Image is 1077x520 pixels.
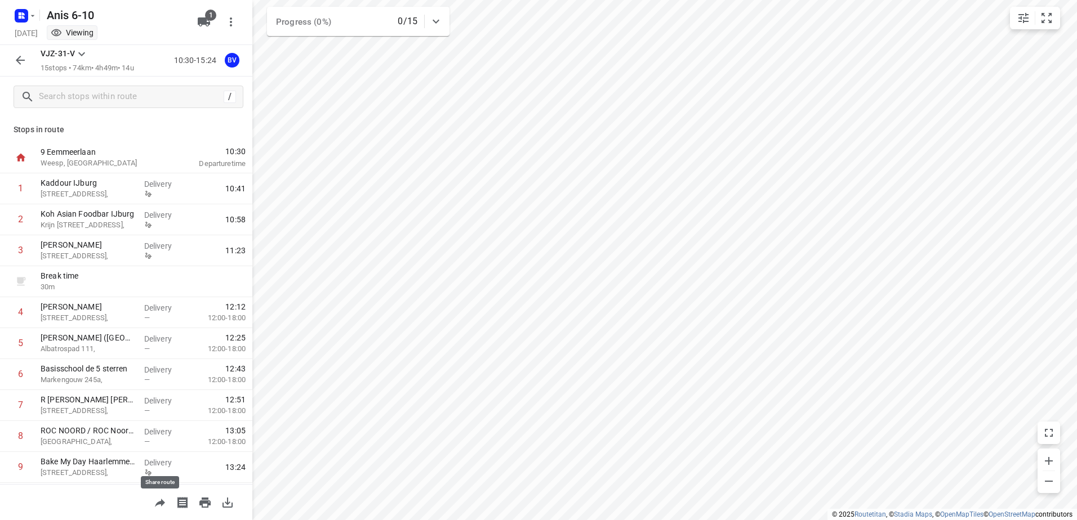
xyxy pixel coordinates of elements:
[144,437,150,446] span: —
[276,17,331,27] span: Progress (0%)
[225,461,246,473] span: 13:24
[51,27,94,38] div: You are currently in view mode. To make any changes, go to edit project.
[144,302,186,313] p: Delivery
[144,333,186,344] p: Delivery
[41,332,135,343] p: [PERSON_NAME] ([GEOGRAPHIC_DATA])
[1012,7,1035,29] button: Map settings
[193,11,215,33] button: 1
[41,177,135,189] p: Kaddour IJburg
[190,436,246,447] p: 12:00-18:00
[41,467,135,478] p: [STREET_ADDRESS],
[41,281,135,293] p: 30 m
[41,208,135,219] p: Koh Asian Foodbar IJburg
[989,510,1035,518] a: OpenStreetMap
[144,364,186,375] p: Delivery
[221,55,243,65] span: Assigned to Bus VJZ-31-V
[225,425,246,436] span: 13:05
[41,374,135,385] p: Markengouw 245a,
[398,15,417,28] p: 0/15
[41,312,135,324] p: [STREET_ADDRESS],
[18,400,23,410] div: 7
[205,10,216,21] span: 1
[41,189,135,200] p: [STREET_ADDRESS],
[144,240,186,252] p: Delivery
[144,457,186,468] p: Delivery
[1035,7,1058,29] button: Fit zoom
[225,301,246,312] span: 12:12
[225,332,246,343] span: 12:25
[41,363,135,374] p: Basisschool de 5 sterren
[41,436,135,447] p: [GEOGRAPHIC_DATA],
[18,461,23,472] div: 9
[18,183,23,194] div: 1
[18,431,23,441] div: 8
[144,395,186,406] p: Delivery
[194,496,216,507] span: Print route
[171,158,246,169] p: Departure time
[171,496,194,507] span: Print shipping labels
[41,405,135,416] p: [STREET_ADDRESS],
[225,183,246,194] span: 10:41
[1010,7,1060,29] div: small contained button group
[225,245,246,256] span: 11:23
[832,510,1072,518] li: © 2025 , © , © © contributors
[41,219,135,231] p: Krijn [STREET_ADDRESS],
[144,209,186,221] p: Delivery
[216,496,239,507] span: Download route
[190,312,246,324] p: 12:00-18:00
[144,375,150,384] span: —
[171,146,246,157] span: 10:30
[144,313,150,322] span: —
[41,158,158,169] p: Weesp, [GEOGRAPHIC_DATA]
[18,214,23,225] div: 2
[18,369,23,379] div: 6
[41,343,135,355] p: Albatrospad 111,
[225,363,246,374] span: 12:43
[41,394,135,405] p: R [PERSON_NAME] [PERSON_NAME]
[41,456,135,467] p: Bake My Day Haarlemmerstraat B.V.
[41,48,75,60] p: VJZ-31-V
[144,344,150,353] span: —
[41,146,158,158] p: 9 Eemmeerlaan
[190,343,246,355] p: 12:00-18:00
[18,307,23,317] div: 4
[225,394,246,405] span: 12:51
[144,178,186,190] p: Delivery
[41,270,135,281] p: Break time
[940,510,983,518] a: OpenMapTiles
[190,405,246,416] p: 12:00-18:00
[41,301,135,312] p: [PERSON_NAME]
[18,245,23,255] div: 3
[14,124,239,136] p: Stops in route
[41,239,135,250] p: [PERSON_NAME]
[894,510,932,518] a: Stadia Maps
[174,55,221,66] p: 10:30-15:24
[855,510,886,518] a: Routetitan
[39,88,224,106] input: Search stops within route
[190,374,246,385] p: 12:00-18:00
[267,7,450,36] div: Progress (0%)0/15
[225,214,246,225] span: 10:58
[41,425,135,436] p: ROC NOORD / ROC Noord/ Afd Zorg & Welzijn
[41,63,134,74] p: 15 stops • 74km • 4h49m • 14u
[41,250,135,262] p: [STREET_ADDRESS],
[144,426,186,437] p: Delivery
[18,338,23,348] div: 5
[144,406,150,415] span: —
[224,91,236,103] div: /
